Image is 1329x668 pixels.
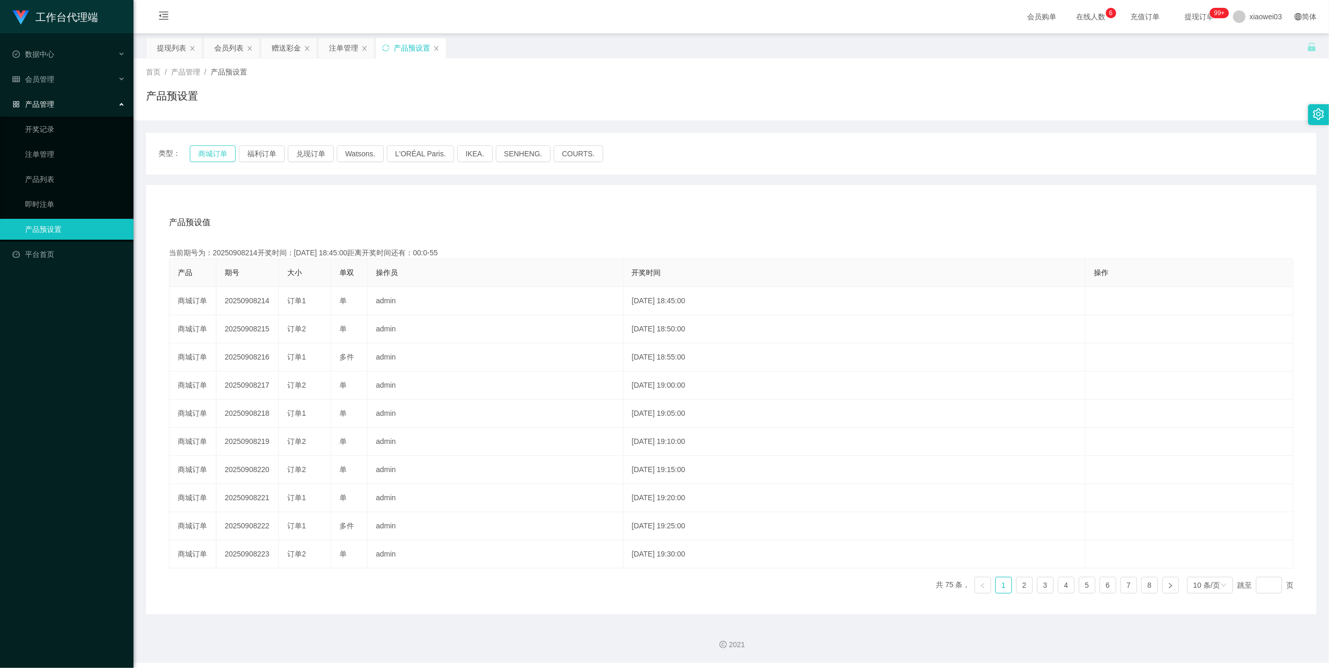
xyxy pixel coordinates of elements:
span: 会员管理 [13,75,54,83]
span: 数据中心 [13,50,54,58]
i: 图标: unlock [1307,42,1316,52]
span: 单 [339,409,347,417]
i: 图标: check-circle-o [13,51,20,58]
button: Watsons. [337,145,384,162]
button: 兑现订单 [288,145,334,162]
td: 商城订单 [169,428,216,456]
div: 当前期号为：20250908214开奖时间：[DATE] 18:45:00距离开奖时间还有：00:0-55 [169,248,1294,258]
span: 单 [339,550,347,558]
a: 产品列表 [25,169,125,190]
i: 图标: setting [1313,108,1324,120]
td: admin [368,456,624,484]
span: 首页 [146,68,161,76]
p: 6 [1109,8,1113,18]
div: 跳至 页 [1237,577,1294,593]
td: 20250908216 [216,343,279,372]
td: [DATE] 19:05:00 [624,400,1086,428]
span: 订单1 [287,409,306,417]
span: 订单2 [287,325,306,333]
span: 类型： [158,145,190,162]
td: 20250908220 [216,456,279,484]
td: 20250908223 [216,540,279,568]
td: 商城订单 [169,372,216,400]
td: admin [368,400,624,428]
a: 1 [996,577,1011,593]
span: 单 [339,325,347,333]
td: 商城订单 [169,343,216,372]
td: [DATE] 19:10:00 [624,428,1086,456]
td: 商城订单 [169,400,216,428]
a: 2 [1017,577,1032,593]
a: 工作台代理端 [13,13,98,21]
td: 商城订单 [169,512,216,540]
i: 图标: close [247,45,253,52]
span: 多件 [339,353,354,361]
i: 图标: close [189,45,196,52]
td: admin [368,315,624,343]
i: 图标: table [13,76,20,83]
button: L'ORÉAL Paris. [387,145,454,162]
span: 订单2 [287,381,306,389]
td: admin [368,484,624,512]
td: 20250908214 [216,287,279,315]
td: 20250908219 [216,428,279,456]
td: 商城订单 [169,287,216,315]
i: 图标: right [1167,583,1174,589]
div: 10 条/页 [1193,577,1220,593]
td: 商城订单 [169,484,216,512]
span: 产品管理 [13,100,54,108]
li: 共 75 条， [936,577,970,593]
span: 订单2 [287,437,306,446]
span: 订单2 [287,550,306,558]
div: 赠送彩金 [272,38,301,58]
li: 3 [1037,577,1054,593]
button: COURTS. [554,145,603,162]
td: 20250908222 [216,512,279,540]
div: 注单管理 [329,38,358,58]
a: 8 [1142,577,1157,593]
td: admin [368,540,624,568]
h1: 产品预设置 [146,88,198,104]
i: 图标: left [980,583,986,589]
li: 4 [1058,577,1075,593]
i: 图标: menu-fold [146,1,181,34]
button: 商城订单 [190,145,236,162]
span: / [165,68,167,76]
div: 会员列表 [214,38,243,58]
td: 20250908221 [216,484,279,512]
td: [DATE] 19:30:00 [624,540,1086,568]
span: 单 [339,437,347,446]
li: 下一页 [1162,577,1179,593]
td: 20250908217 [216,372,279,400]
span: 单 [339,296,347,305]
a: 6 [1100,577,1116,593]
span: 大小 [287,268,302,277]
sup: 1111 [1210,8,1229,18]
span: / [204,68,206,76]
td: admin [368,428,624,456]
span: 产品预设值 [169,216,211,229]
span: 订单1 [287,493,306,502]
td: [DATE] 19:25:00 [624,512,1086,540]
button: IKEA. [457,145,493,162]
a: 开奖记录 [25,119,125,140]
span: 在线人数 [1071,13,1111,20]
div: 产品预设置 [394,38,430,58]
span: 订单1 [287,296,306,305]
td: 商城订单 [169,315,216,343]
img: logo.9652507e.png [13,10,29,25]
i: 图标: close [361,45,368,52]
span: 产品预设置 [211,68,247,76]
a: 4 [1058,577,1074,593]
a: 产品预设置 [25,219,125,240]
div: 2021 [142,639,1321,650]
td: 20250908215 [216,315,279,343]
td: [DATE] 18:55:00 [624,343,1086,372]
span: 订单2 [287,465,306,474]
li: 6 [1100,577,1116,593]
li: 1 [995,577,1012,593]
td: [DATE] 18:50:00 [624,315,1086,343]
span: 订单1 [287,522,306,530]
a: 3 [1038,577,1053,593]
button: 福利订单 [239,145,285,162]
